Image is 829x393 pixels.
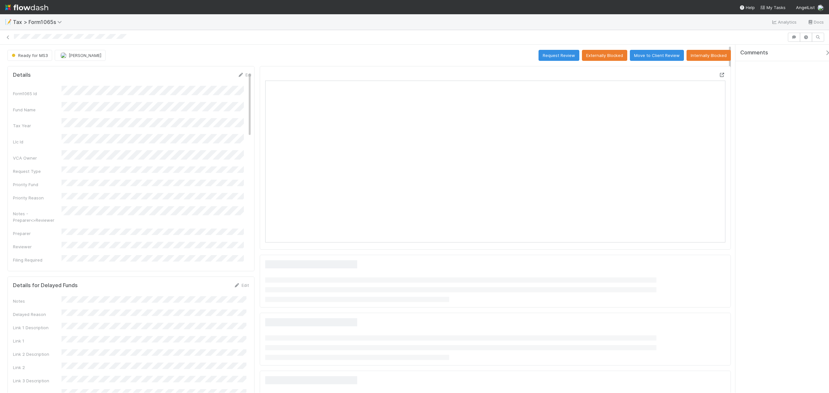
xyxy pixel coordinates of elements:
div: Notes [13,298,62,304]
div: Link 1 Description [13,324,62,331]
div: Notes - Preparer<>Reviewer [13,210,62,223]
div: Help [739,4,755,11]
div: Priority Reason [13,195,62,201]
div: Reviewer [13,243,62,250]
button: [PERSON_NAME] [55,50,106,61]
button: Internally Blocked [687,50,731,61]
button: Move to Client Review [630,50,684,61]
div: Link 2 [13,364,62,371]
div: VCA Owner [13,155,62,161]
div: Link 2 Description [13,351,62,357]
img: avatar_d45d11ee-0024-4901-936f-9df0a9cc3b4e.png [60,52,67,59]
div: Request Type [13,168,62,174]
div: Filing Required [13,257,62,263]
span: AngelList [796,5,815,10]
div: Link 3 Description [13,377,62,384]
button: Externally Blocked [582,50,627,61]
div: Preparer [13,230,62,237]
div: Priority Fund [13,181,62,188]
a: Analytics [771,18,797,26]
div: Fund Name [13,107,62,113]
a: Edit [234,283,249,288]
img: avatar_d45d11ee-0024-4901-936f-9df0a9cc3b4e.png [817,5,824,11]
div: Link 1 [13,338,62,344]
div: Tax Year [13,122,62,129]
a: My Tasks [760,4,786,11]
span: Tax > Form1065s [13,19,65,25]
h5: Details [13,72,31,78]
div: Llc Id [13,139,62,145]
a: Docs [807,18,824,26]
span: Comments [740,50,768,56]
span: My Tasks [760,5,786,10]
h5: Details for Delayed Funds [13,282,78,289]
div: Delayed Reason [13,311,62,318]
a: Edit [238,72,253,77]
button: Request Review [539,50,579,61]
span: 📝 [5,19,12,25]
div: Form1065 Id [13,90,62,97]
img: logo-inverted-e16ddd16eac7371096b0.svg [5,2,48,13]
span: [PERSON_NAME] [69,53,101,58]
